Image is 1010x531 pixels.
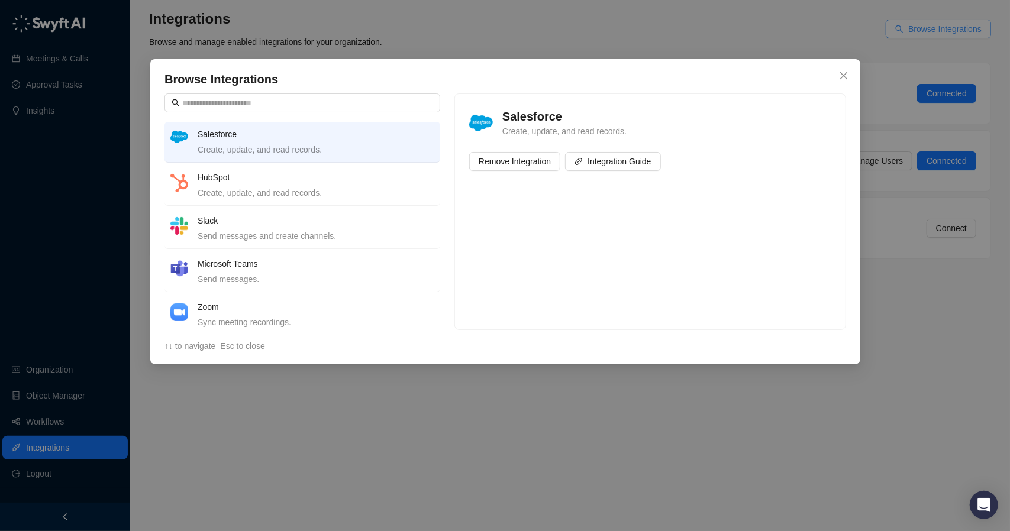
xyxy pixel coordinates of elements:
[198,214,434,227] h4: Slack
[198,143,434,156] div: Create, update, and read records.
[834,66,853,85] button: Close
[198,300,434,313] h4: Zoom
[839,71,848,80] span: close
[588,155,651,168] span: Integration Guide
[479,155,551,168] span: Remove Integration
[198,257,434,270] h4: Microsoft Teams
[164,71,846,88] h4: Browse Integrations
[970,491,998,519] div: Open Intercom Messenger
[170,217,188,235] img: slack-Cn3INd-T.png
[164,341,215,351] span: ↑↓ to navigate
[198,273,434,286] div: Send messages.
[469,152,560,171] button: Remove Integration
[170,174,188,192] img: hubspot-DkpyWjJb.png
[170,131,188,143] img: salesforce-ChMvK6Xa.png
[198,229,434,242] div: Send messages and create channels.
[172,99,180,107] span: search
[469,115,493,131] img: salesforce-ChMvK6Xa.png
[170,260,188,277] img: microsoft-teams-BZ5xE2bQ.png
[220,341,264,351] span: Esc to close
[565,152,660,171] a: Integration Guide
[198,171,434,184] h4: HubSpot
[198,186,434,199] div: Create, update, and read records.
[575,157,583,166] span: link
[502,127,627,136] span: Create, update, and read records.
[502,108,627,125] h4: Salesforce
[198,128,434,141] h4: Salesforce
[198,316,434,329] div: Sync meeting recordings.
[170,303,188,321] img: zoom-DkfWWZB2.png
